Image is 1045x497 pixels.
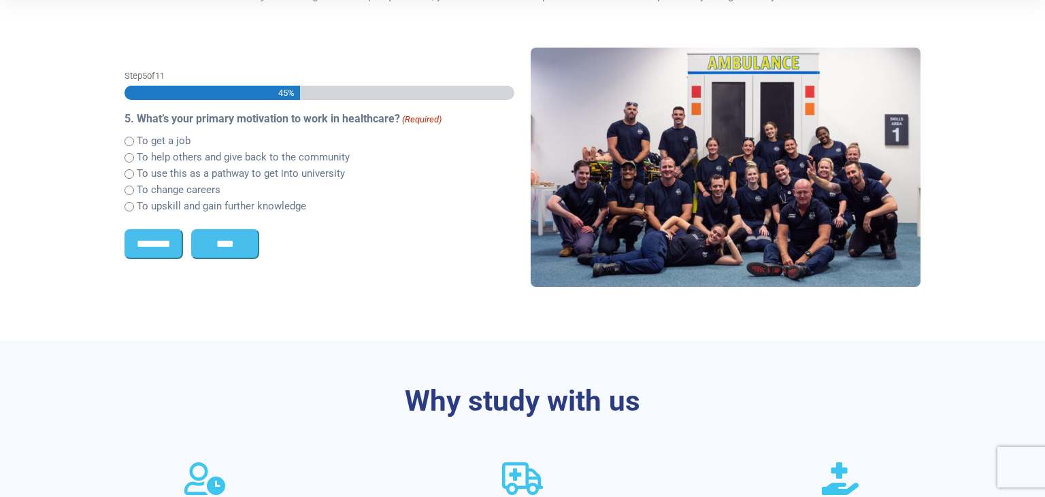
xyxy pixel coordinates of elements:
label: To get a job [137,133,190,149]
p: Step of [125,69,514,82]
h3: Why study with us [125,384,920,419]
span: (Required) [401,113,442,126]
label: To change careers [137,182,220,198]
label: To help others and give back to the community [137,150,350,165]
span: 11 [155,71,165,81]
legend: 5. What’s your primary motivation to work in healthcare? [125,111,514,127]
label: To use this as a pathway to get into university [137,166,345,182]
span: 5 [142,71,147,81]
span: 45% [277,86,295,100]
label: To upskill and gain further knowledge [137,199,306,214]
